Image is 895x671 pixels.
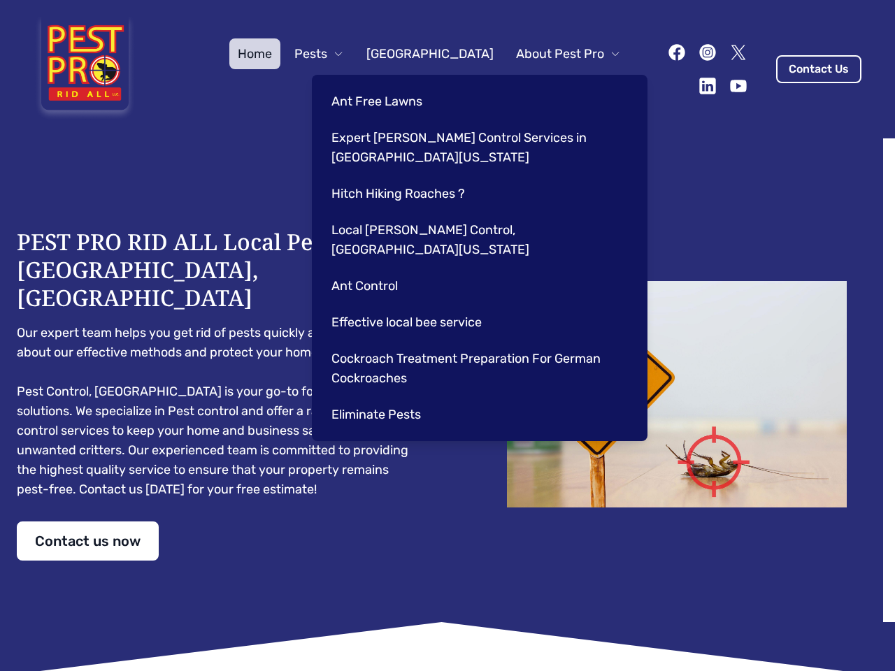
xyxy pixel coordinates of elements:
button: Pests [286,38,352,69]
a: Effective local bee service [323,307,631,338]
a: [GEOGRAPHIC_DATA] [358,38,502,69]
img: Pest Pro Rid All [34,17,136,122]
a: Cockroach Treatment Preparation For German Cockroaches [323,343,631,394]
a: Home [229,38,280,69]
span: About Pest Pro [516,44,604,64]
a: Blog [517,69,560,100]
a: Local [PERSON_NAME] Control, [GEOGRAPHIC_DATA][US_STATE] [323,215,631,265]
a: Ant Control [323,270,631,301]
a: Eliminate Pests [323,399,631,430]
h1: PEST PRO RID ALL Local Pest Control [GEOGRAPHIC_DATA], [GEOGRAPHIC_DATA] [17,228,420,312]
a: Contact us now [17,521,159,561]
button: About Pest Pro [508,38,629,69]
a: Contact Us [776,55,861,83]
a: Contact [566,69,629,100]
a: Hitch Hiking Roaches ? [323,178,631,209]
img: Dead cockroach on floor with caution sign pest control [475,281,878,507]
a: Ant Free Lawns [323,86,631,117]
button: Pest Control Community B2B [308,69,512,100]
a: Expert [PERSON_NAME] Control Services in [GEOGRAPHIC_DATA][US_STATE] [323,122,631,173]
span: Pests [294,44,327,64]
pre: Our expert team helps you get rid of pests quickly and safely. Learn about our effective methods ... [17,323,420,499]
